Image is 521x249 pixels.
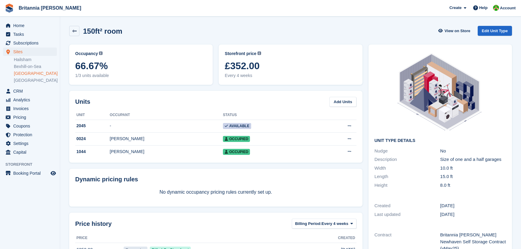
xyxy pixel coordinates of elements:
div: [PERSON_NAME] [110,136,223,142]
span: Available [223,123,251,129]
a: menu [3,169,57,177]
a: menu [3,87,57,95]
a: [GEOGRAPHIC_DATA] [14,78,57,83]
a: menu [3,30,57,38]
th: Status [223,110,315,120]
span: Protection [13,131,49,139]
img: stora-icon-8386f47178a22dfd0bd8f6a31ec36ba5ce8667c1dd55bd0f319d3a0aa187defe.svg [5,4,14,13]
a: menu [3,48,57,56]
a: menu [3,148,57,156]
span: Create [449,5,461,11]
div: 1044 [75,149,110,155]
div: Last updated [375,211,440,218]
a: menu [3,139,57,148]
span: 1/3 units available [75,72,207,79]
a: Bexhill-on-Sea [14,64,57,69]
a: menu [3,131,57,139]
span: Home [13,21,49,30]
div: Description [375,156,440,163]
span: Storefront price [225,51,256,57]
a: Britannia [PERSON_NAME] [16,3,84,13]
div: [PERSON_NAME] [110,149,223,155]
a: menu [3,96,57,104]
a: menu [3,113,57,121]
div: 2045 [75,123,110,129]
a: Preview store [50,170,57,177]
h2: 150ft² room [83,27,122,35]
span: Pricing [13,113,49,121]
img: 150FT.png [395,51,485,134]
span: Invoices [13,104,49,113]
a: View on Store [438,26,473,36]
h2: Units [75,97,90,106]
th: Occupant [110,110,223,120]
span: View on Store [445,28,470,34]
div: Height [375,182,440,189]
span: CRM [13,87,49,95]
button: Billing Period: Every 4 weeks [292,219,356,229]
span: Subscriptions [13,39,49,47]
div: [DATE] [440,202,506,209]
div: Width [375,165,440,172]
a: menu [3,39,57,47]
th: Unit [75,110,110,120]
span: Storefront [5,161,60,168]
span: Capital [13,148,49,156]
th: Price [75,233,122,243]
span: Every 4 weeks [322,221,348,227]
div: Created [375,202,440,209]
div: Length [375,173,440,180]
a: menu [3,104,57,113]
div: 15.0 ft [440,173,506,180]
img: icon-info-grey-7440780725fd019a000dd9b08b2336e03edf1995a4989e88bcd33f0948082b44.svg [257,51,261,55]
span: Occupied [223,149,250,155]
div: 0024 [75,136,110,142]
div: [DATE] [440,211,506,218]
span: Sites [13,48,49,56]
span: £352.00 [225,60,356,71]
span: Price history [75,219,112,228]
span: Occupied [223,136,250,142]
h2: Unit Type details [375,138,506,143]
span: Created [338,235,355,241]
a: Hailsham [14,57,57,63]
a: [GEOGRAPHIC_DATA] [14,71,57,76]
a: Edit Unit Type [478,26,512,36]
a: menu [3,122,57,130]
a: menu [3,21,57,30]
span: Tasks [13,30,49,38]
img: Wendy Thorp [493,5,499,11]
span: Account [500,5,516,11]
div: Size of one and a half garages [440,156,506,163]
span: Every 4 weeks [225,72,356,79]
a: Add Units [329,97,356,107]
span: Billing Period: [295,221,322,227]
p: No dynamic occupancy pricing rules currently set up. [75,189,356,196]
div: 10.0 ft [440,165,506,172]
span: Occupancy [75,51,98,57]
span: Settings [13,139,49,148]
span: Analytics [13,96,49,104]
img: icon-info-grey-7440780725fd019a000dd9b08b2336e03edf1995a4989e88bcd33f0948082b44.svg [99,51,103,55]
div: Nudge [375,148,440,155]
td: - [110,120,223,133]
span: 66.67% [75,60,207,71]
span: Help [479,5,488,11]
span: Coupons [13,122,49,130]
div: 8.0 ft [440,182,506,189]
div: No [440,148,506,155]
span: Booking Portal [13,169,49,177]
div: Dynamic pricing rules [75,175,356,184]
